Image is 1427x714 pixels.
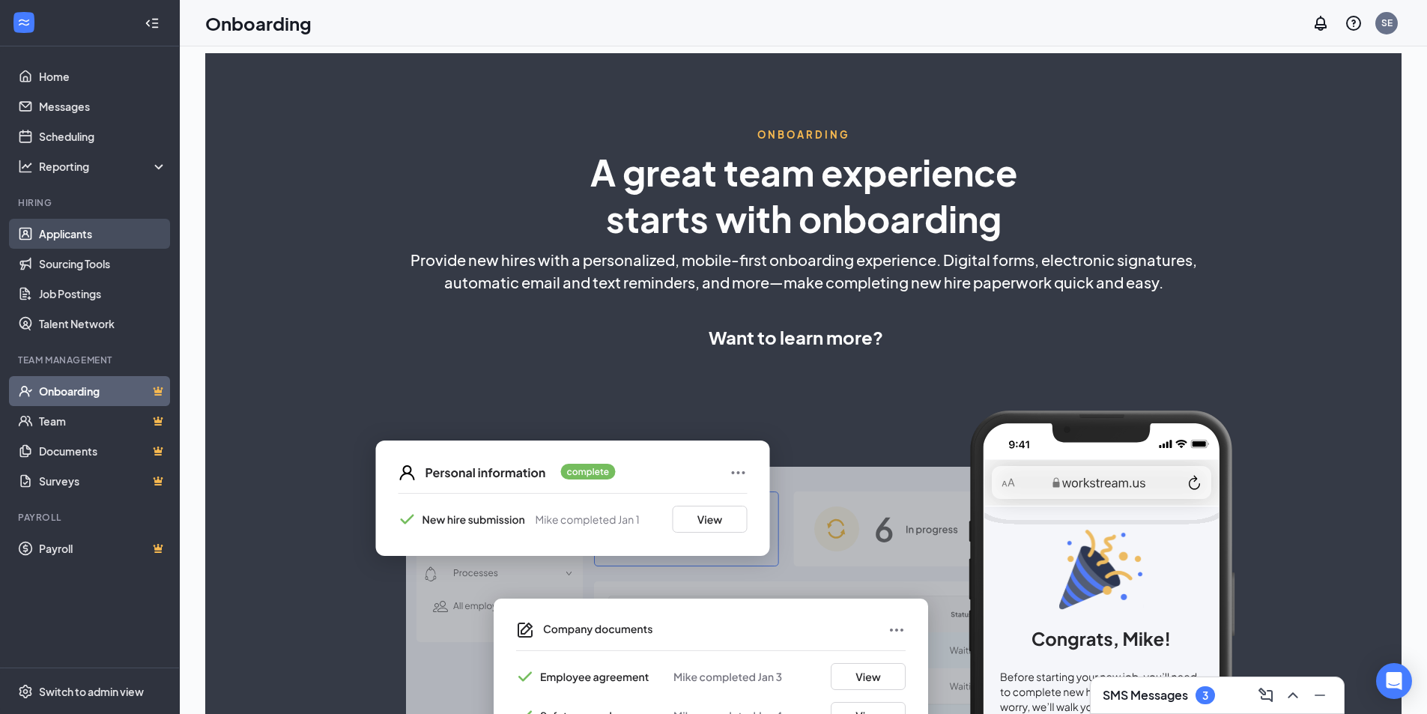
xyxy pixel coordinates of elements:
a: Messages [39,91,167,121]
svg: WorkstreamLogo [16,15,31,30]
span: automatic email and text reminders, and more—make completing new hire paperwork quick and easy. [444,271,1163,294]
svg: ChevronUp [1284,686,1302,704]
svg: Collapse [145,16,160,31]
a: Applicants [39,219,167,249]
button: ComposeMessage [1254,683,1278,707]
a: Job Postings [39,279,167,309]
div: Open Intercom Messenger [1376,663,1412,699]
span: ONBOARDING [757,128,850,142]
span: Want to learn more? [709,324,883,351]
a: PayrollCrown [39,533,167,563]
svg: Notifications [1312,14,1330,32]
svg: Settings [18,684,33,699]
div: Team Management [18,354,164,366]
a: TeamCrown [39,406,167,436]
div: Switch to admin view [39,684,144,699]
button: Minimize [1308,683,1332,707]
a: OnboardingCrown [39,376,167,406]
a: SurveysCrown [39,466,167,496]
span: A great team experience [590,149,1017,195]
div: Hiring [18,196,164,209]
svg: ComposeMessage [1257,686,1275,704]
button: ChevronUp [1281,683,1305,707]
svg: Minimize [1311,686,1329,704]
div: Payroll [18,511,164,524]
span: starts with onboarding [606,196,1002,241]
a: Talent Network [39,309,167,339]
span: Provide new hires with a personalized, mobile-first onboarding experience. Digital forms, electro... [410,249,1197,271]
svg: QuestionInfo [1345,14,1363,32]
div: Reporting [39,159,168,174]
svg: Analysis [18,159,33,174]
a: Sourcing Tools [39,249,167,279]
a: DocumentsCrown [39,436,167,466]
h3: SMS Messages [1103,687,1188,704]
div: 3 [1202,689,1208,702]
a: Home [39,61,167,91]
div: SE [1381,16,1393,29]
a: Scheduling [39,121,167,151]
h1: Onboarding [205,10,312,36]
